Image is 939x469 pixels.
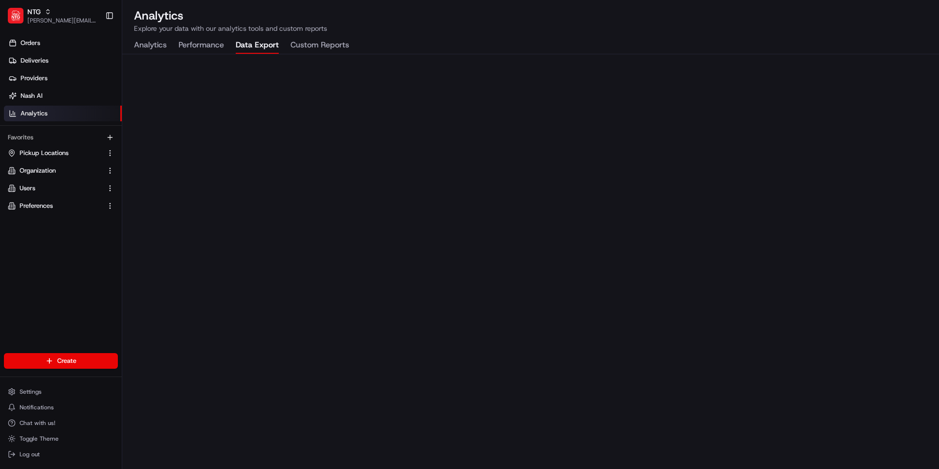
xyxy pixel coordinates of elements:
[134,23,927,33] p: Explore your data with our analytics tools and custom reports
[21,91,43,100] span: Nash AI
[20,201,53,210] span: Preferences
[20,450,40,458] span: Log out
[134,37,167,54] button: Analytics
[4,447,118,461] button: Log out
[27,17,97,24] button: [PERSON_NAME][EMAIL_ADDRESS][PERSON_NAME][DOMAIN_NAME]
[21,109,47,118] span: Analytics
[4,145,118,161] button: Pickup Locations
[20,166,56,175] span: Organization
[57,357,76,365] span: Create
[4,70,122,86] a: Providers
[134,8,927,23] h2: Analytics
[21,39,40,47] span: Orders
[20,184,35,193] span: Users
[4,35,122,51] a: Orders
[4,106,122,121] a: Analytics
[21,56,48,65] span: Deliveries
[20,435,59,443] span: Toggle Theme
[4,353,118,369] button: Create
[4,198,118,214] button: Preferences
[4,4,101,27] button: NTGNTG[PERSON_NAME][EMAIL_ADDRESS][PERSON_NAME][DOMAIN_NAME]
[4,416,118,430] button: Chat with us!
[4,53,122,68] a: Deliveries
[8,201,102,210] a: Preferences
[21,74,47,83] span: Providers
[20,149,68,157] span: Pickup Locations
[8,8,23,23] img: NTG
[122,54,939,469] iframe: Data Export
[291,37,349,54] button: Custom Reports
[4,401,118,414] button: Notifications
[27,7,41,17] button: NTG
[4,130,118,145] div: Favorites
[4,163,118,179] button: Organization
[179,37,224,54] button: Performance
[4,180,118,196] button: Users
[8,149,102,157] a: Pickup Locations
[20,419,55,427] span: Chat with us!
[20,388,42,396] span: Settings
[4,432,118,446] button: Toggle Theme
[8,184,102,193] a: Users
[236,37,279,54] button: Data Export
[20,403,54,411] span: Notifications
[8,166,102,175] a: Organization
[4,385,118,399] button: Settings
[4,88,122,104] a: Nash AI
